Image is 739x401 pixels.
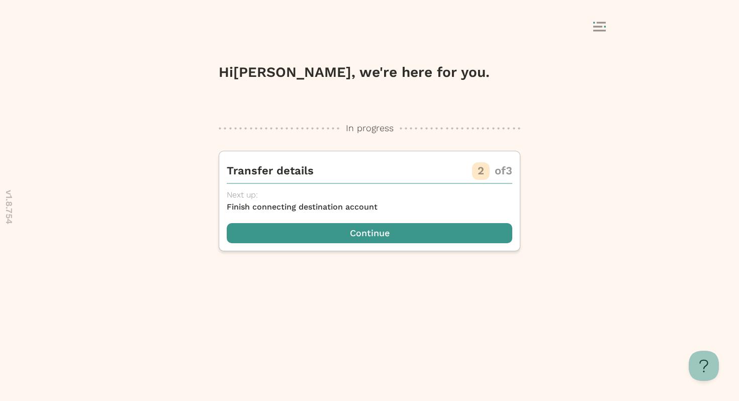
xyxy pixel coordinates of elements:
[3,190,16,224] p: v 1.8.754
[478,163,484,179] p: 2
[689,351,719,381] iframe: Toggle Customer Support
[227,201,512,213] p: Finish connecting destination account
[219,64,490,80] span: Hi [PERSON_NAME] , we're here for you.
[227,223,512,243] button: Continue
[227,163,314,179] p: Transfer details
[346,122,394,135] p: In progress
[495,163,512,179] p: of 3
[227,189,512,201] p: Next up:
